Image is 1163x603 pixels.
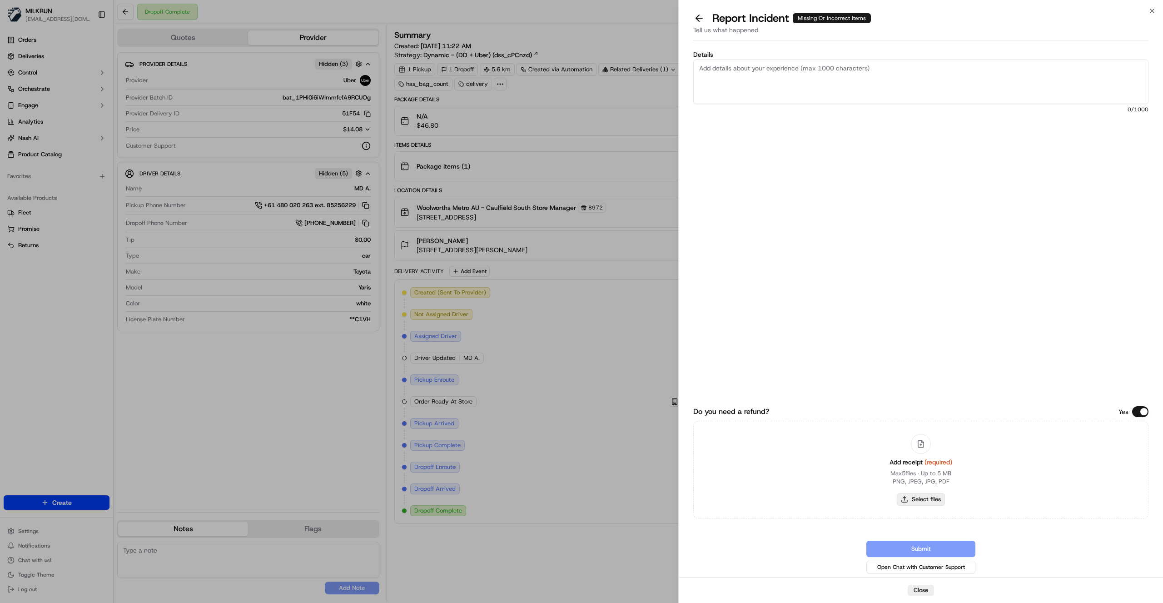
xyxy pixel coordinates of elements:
[897,493,945,506] button: Select files
[693,51,1148,58] label: Details
[890,469,952,478] p: Max 5 files ∙ Up to 5 MB
[793,13,871,23] div: Missing Or Incorrect Items
[908,585,934,596] button: Close
[890,458,952,466] span: Add receipt
[893,478,949,486] p: PNG, JPEG, JPG, PDF
[924,458,952,466] span: (required)
[693,25,1148,40] div: Tell us what happened
[1118,407,1128,416] p: Yes
[712,11,871,25] p: Report Incident
[866,561,975,573] button: Open Chat with Customer Support
[693,406,769,417] label: Do you need a refund?
[693,106,1148,113] span: 0 /1000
